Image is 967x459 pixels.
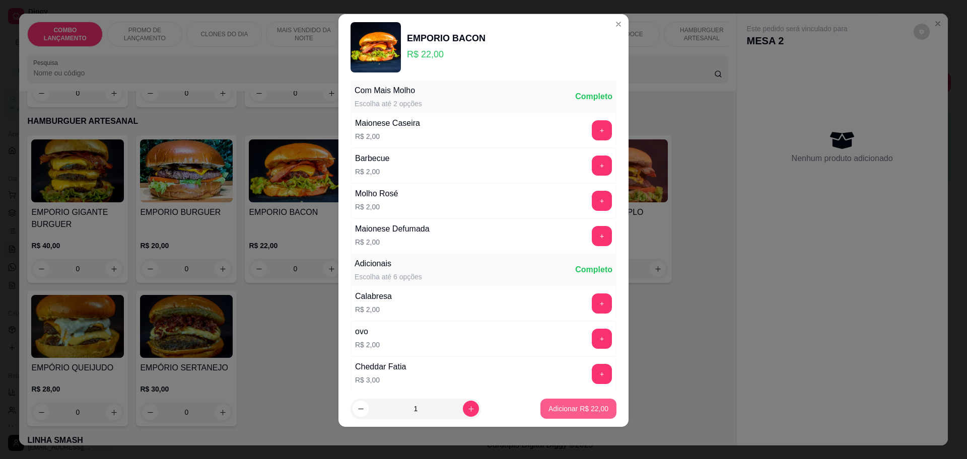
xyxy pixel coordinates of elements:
[407,31,486,45] div: EMPORIO BACON
[355,188,398,200] div: Molho Rosé
[592,293,612,314] button: add
[592,364,612,384] button: add
[592,191,612,211] button: add
[592,120,612,140] button: add
[355,258,422,270] div: Adicionais
[355,304,392,315] p: R$ 2,00
[355,375,406,385] p: R$ 3,00
[355,152,390,165] div: Barbecue
[463,401,479,417] button: increase-product-quantity
[355,202,398,212] p: R$ 2,00
[575,264,612,276] div: Completo
[592,329,612,349] button: add
[355,85,422,97] div: Com Mais Molho
[355,99,422,109] div: Escolha até 2 opções
[355,237,430,247] p: R$ 2,00
[355,131,420,141] p: R$ 2,00
[592,156,612,176] button: add
[355,340,380,350] p: R$ 2,00
[353,401,369,417] button: decrease-product-quantity
[351,22,401,72] img: product-image
[407,47,486,61] p: R$ 22,00
[548,404,608,414] p: Adicionar R$ 22,00
[355,223,430,235] div: Maionese Defumada
[355,290,392,302] div: Calabresa
[355,272,422,282] div: Escolha até 6 opções
[610,16,627,32] button: Close
[355,326,380,338] div: ovo
[355,167,390,177] p: R$ 2,00
[592,226,612,246] button: add
[540,399,616,419] button: Adicionar R$ 22,00
[355,117,420,129] div: Maionese Caseira
[575,91,612,103] div: Completo
[355,361,406,373] div: Cheddar Fatia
